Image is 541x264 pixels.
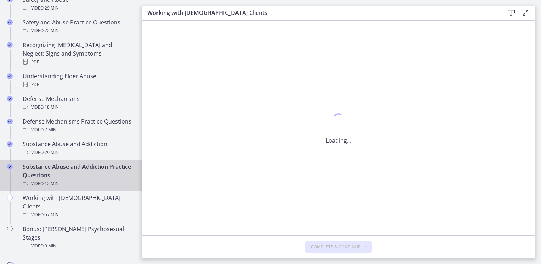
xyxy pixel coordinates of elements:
[44,179,59,188] span: · 12 min
[7,42,13,48] i: Completed
[44,126,56,134] span: · 7 min
[23,41,133,66] div: Recognizing [MEDICAL_DATA] and Neglect: Signs and Symptoms
[44,4,59,12] span: · 29 min
[23,242,133,250] div: Video
[311,244,360,250] span: Complete & continue
[7,19,13,25] i: Completed
[7,141,13,147] i: Completed
[23,72,133,89] div: Understanding Elder Abuse
[7,73,13,79] i: Completed
[326,111,351,128] div: 1
[23,94,133,111] div: Defense Mechanisms
[23,27,133,35] div: Video
[23,58,133,66] div: PDF
[23,148,133,157] div: Video
[305,241,372,253] button: Complete & continue
[23,80,133,89] div: PDF
[23,162,133,188] div: Substance Abuse and Addiction Practice Questions
[7,164,13,170] i: Completed
[23,103,133,111] div: Video
[23,194,133,219] div: Working with [DEMOGRAPHIC_DATA] Clients
[23,117,133,134] div: Defense Mechanisms Practice Questions
[23,140,133,157] div: Substance Abuse and Addiction
[44,211,59,219] span: · 57 min
[23,225,133,250] div: Bonus: [PERSON_NAME] Psychosexual Stages
[44,242,56,250] span: · 9 min
[23,4,133,12] div: Video
[7,119,13,124] i: Completed
[7,96,13,102] i: Completed
[23,211,133,219] div: Video
[23,126,133,134] div: Video
[326,136,351,145] p: Loading...
[44,148,59,157] span: · 29 min
[44,103,59,111] span: · 18 min
[44,27,59,35] span: · 22 min
[23,18,133,35] div: Safety and Abuse Practice Questions
[23,179,133,188] div: Video
[147,8,493,17] h3: Working with [DEMOGRAPHIC_DATA] Clients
